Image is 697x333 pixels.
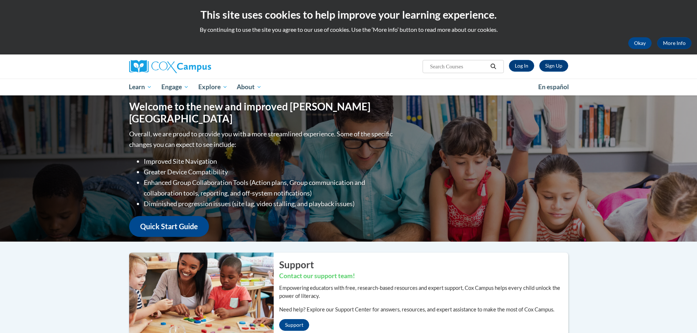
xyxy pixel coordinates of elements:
[194,79,232,95] a: Explore
[129,216,209,237] a: Quick Start Guide
[237,83,262,91] span: About
[161,83,189,91] span: Engage
[279,319,309,331] a: Support
[488,62,499,71] button: Search
[5,7,692,22] h2: This site uses cookies to help improve your learning experience.
[129,60,211,73] img: Cox Campus
[628,37,652,49] button: Okay
[129,101,394,125] h1: Welcome to the new and improved [PERSON_NAME][GEOGRAPHIC_DATA]
[279,284,568,300] p: Empowering educators with free, research-based resources and expert support, Cox Campus helps eve...
[144,198,394,209] li: Diminished progression issues (site lag, video stalling, and playback issues)
[279,258,568,271] h2: Support
[129,83,152,91] span: Learn
[124,79,157,95] a: Learn
[198,83,228,91] span: Explore
[144,156,394,167] li: Improved Site Navigation
[129,60,268,73] a: Cox Campus
[509,60,534,72] a: Log In
[533,79,574,95] a: En español
[5,26,692,34] p: By continuing to use the site you agree to our use of cookies. Use the ‘More info’ button to read...
[279,272,568,281] h3: Contact our support team!
[129,129,394,150] p: Overall, we are proud to provide you with a more streamlined experience. Some of the specific cha...
[118,79,579,95] div: Main menu
[539,60,568,72] a: Register
[657,37,692,49] a: More Info
[144,177,394,198] li: Enhanced Group Collaboration Tools (Action plans, Group communication and collaboration tools, re...
[279,306,568,314] p: Need help? Explore our Support Center for answers, resources, and expert assistance to make the m...
[429,62,488,71] input: Search Courses
[538,83,569,91] span: En español
[232,79,266,95] a: About
[157,79,194,95] a: Engage
[144,167,394,177] li: Greater Device Compatibility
